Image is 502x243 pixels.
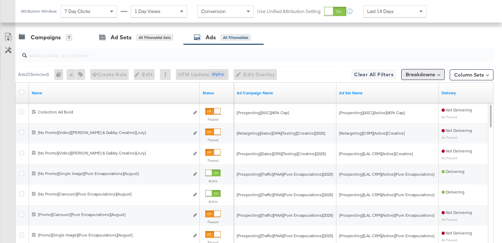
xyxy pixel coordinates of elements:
input: Search Ad Name, ID or Objective [27,46,451,59]
span: Not Delivering [442,230,472,235]
div: 0 [54,69,67,80]
span: [Prospecting][ASC][Active][40% Cap] [339,110,405,115]
span: [Prospecting][LAL CRM][Active][Pure Encapsulations] [339,213,434,218]
sub: Ad Paused [442,156,457,160]
div: [Promo][Single Image][Pure Encapsulations][August] [38,232,189,238]
span: Not Delivering [442,128,472,133]
div: All Filtered Ad Sets [137,35,173,41]
button: Column Sets [450,69,493,80]
div: 7 [66,35,72,41]
span: [Prospecting][LAL CRM][Active][Pure Encapsulations] [339,233,434,238]
span: [Prospecting][Traffic][MAA][Pure Encapsulations][2025] [237,192,333,197]
div: Campaigns [31,33,61,41]
div: Attribution Window: [20,9,57,14]
div: [No Promo][Single Image][Pure Encapsulations][August] [38,171,189,176]
span: [Prospecting][LAL CRM][Active][Pure Encapsulations] [339,172,434,177]
span: 1 Day Views [135,8,161,14]
span: [Prospecting][LAL CRM][Active][Pure Encapsulations] [339,192,434,197]
span: [Prospecting][Traffic][MAA][Pure Encapsulations][2025] [237,233,333,238]
span: [Prospecting][LAL CRM][Active][Creatine] [339,151,413,156]
span: [Retargeting][CRM][Active][Creatine] [339,131,405,136]
span: Conversion [201,8,226,14]
span: [Prospecting][Traffic][MAA][Pure Encapsulations][2025] [237,213,333,218]
button: Clear All Filters [351,69,396,80]
label: Use Unified Attribution Setting: [257,8,321,15]
span: Last 14 Days [367,8,394,14]
span: Delivering [442,169,464,174]
button: Breakdowns [401,69,445,80]
span: Clear All Filters [354,70,393,79]
div: [Promo][Carousel][Pure Encapsulations][August] [38,212,189,217]
a: Your Ad Set name. [339,90,436,96]
span: [Prospecting][Sales][DPA][Testing][Creatine][2025] [237,151,326,156]
div: Collection Ad Build [38,109,189,115]
span: [Retargeting][Sales][DPA][Testing][Creatine][2025] [237,131,325,136]
label: Paused [205,158,221,163]
label: Active [205,179,221,183]
span: Not Delivering [442,107,472,112]
span: Not Delivering [442,148,472,153]
a: Ad Name. [32,90,197,96]
a: Shows the current state of your Ad. [203,90,231,96]
label: Paused [205,220,221,224]
sub: Ad Paused [442,135,457,139]
span: Not Delivering [442,210,472,215]
label: Paused [205,117,221,122]
span: Delivering [442,189,464,194]
sub: Ad Paused [442,238,457,242]
sub: Ad Paused [442,115,457,119]
sub: Ad Paused [442,217,457,221]
div: All Filtered Ads [221,35,251,41]
div: Ad Sets [111,33,131,41]
div: [No Promo][Carousel][Pure Encapsulations][August] [38,191,189,197]
label: Paused [205,138,221,142]
div: [No Promo][Video][[PERSON_NAME] & Gabby Creatine][July] [38,150,189,156]
label: Active [205,199,221,204]
div: Ads ( 0 Selected) [18,71,49,78]
a: Name of Campaign this Ad belongs to. [237,90,334,96]
div: [No Promo][Video][[PERSON_NAME] & Gabby Creatine][July] [38,130,189,135]
span: [Prospecting][Traffic][MAA][Pure Encapsulations][2025] [237,172,333,177]
span: [Prospecting][ASC][40% Cap] [237,110,289,115]
span: 7 Day Clicks [65,8,90,14]
div: Ads [206,33,216,41]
